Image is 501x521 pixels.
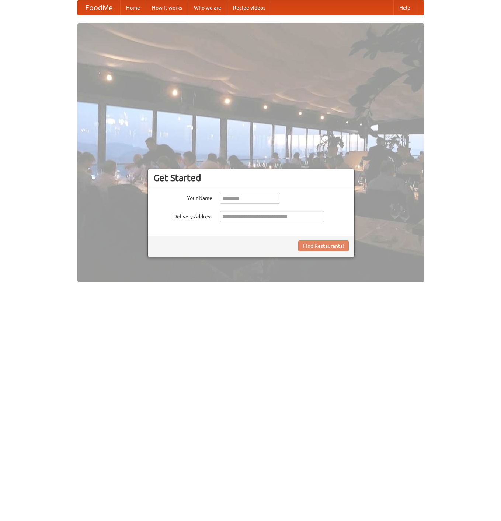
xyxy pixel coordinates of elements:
[120,0,146,15] a: Home
[227,0,271,15] a: Recipe videos
[78,0,120,15] a: FoodMe
[153,172,349,183] h3: Get Started
[298,240,349,251] button: Find Restaurants!
[188,0,227,15] a: Who we are
[153,211,212,220] label: Delivery Address
[146,0,188,15] a: How it works
[153,193,212,202] label: Your Name
[393,0,416,15] a: Help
